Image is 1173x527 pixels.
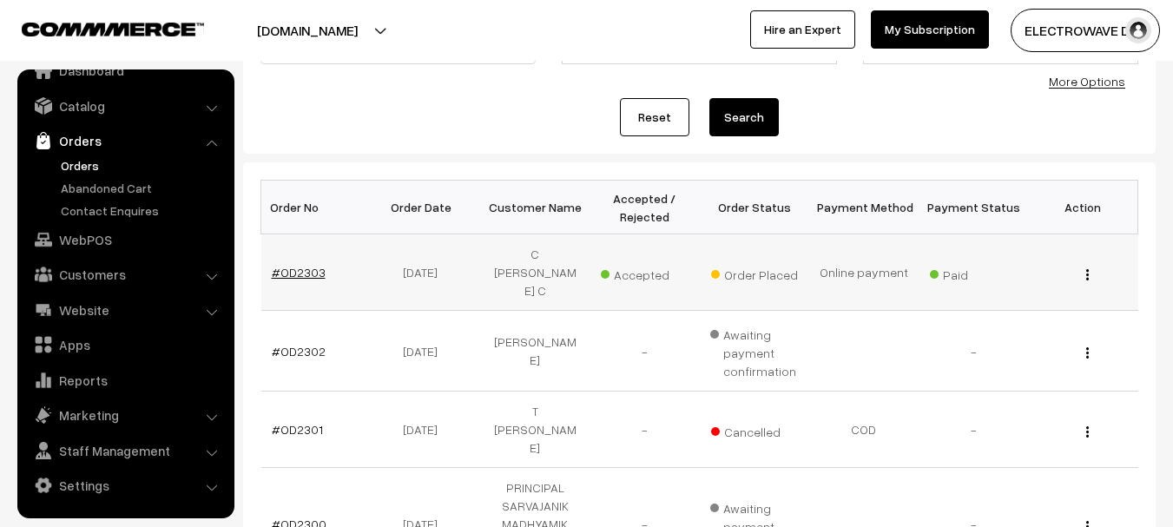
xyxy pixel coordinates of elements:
img: Menu [1086,347,1089,359]
a: Contact Enquires [56,201,228,220]
a: #OD2303 [272,265,326,280]
a: Staff Management [22,435,228,466]
td: Online payment [809,234,919,311]
a: My Subscription [871,10,989,49]
img: user [1125,17,1151,43]
td: - [590,311,699,392]
a: Dashboard [22,55,228,86]
td: [PERSON_NAME] [480,311,590,392]
a: Marketing [22,399,228,431]
td: - [919,311,1028,392]
a: #OD2301 [272,422,323,437]
a: More Options [1049,74,1125,89]
th: Order No [261,181,371,234]
td: [DATE] [371,311,480,392]
a: WebPOS [22,224,228,255]
a: Apps [22,329,228,360]
a: #OD2302 [272,344,326,359]
button: ELECTROWAVE DE… [1011,9,1160,52]
a: Reports [22,365,228,396]
img: Menu [1086,426,1089,438]
td: [DATE] [371,234,480,311]
td: COD [809,392,919,468]
a: Reset [620,98,689,136]
td: T [PERSON_NAME] [480,392,590,468]
td: [DATE] [371,392,480,468]
a: Orders [56,156,228,175]
th: Customer Name [480,181,590,234]
td: C [PERSON_NAME] C [480,234,590,311]
th: Payment Status [919,181,1028,234]
button: [DOMAIN_NAME] [196,9,418,52]
img: Menu [1086,269,1089,280]
th: Order Status [700,181,809,234]
a: Abandoned Cart [56,179,228,197]
td: - [919,392,1028,468]
span: Cancelled [711,418,798,441]
span: Paid [930,261,1017,284]
a: COMMMERCE [22,17,174,38]
img: COMMMERCE [22,23,204,36]
th: Order Date [371,181,480,234]
a: Customers [22,259,228,290]
a: Settings [22,470,228,501]
th: Accepted / Rejected [590,181,699,234]
a: Orders [22,125,228,156]
span: Order Placed [711,261,798,284]
th: Payment Method [809,181,919,234]
span: Awaiting payment confirmation [710,321,799,380]
a: Website [22,294,228,326]
td: - [590,392,699,468]
a: Hire an Expert [750,10,855,49]
th: Action [1028,181,1137,234]
button: Search [709,98,779,136]
a: Catalog [22,90,228,122]
span: Accepted [601,261,688,284]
